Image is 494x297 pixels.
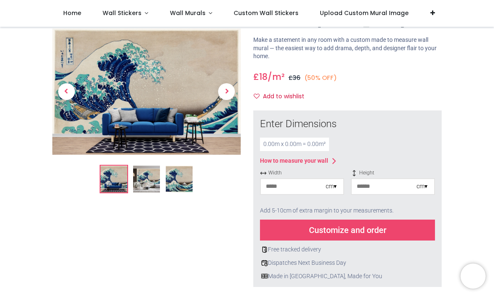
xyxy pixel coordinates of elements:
[320,9,409,17] span: Upload Custom Mural Image
[260,157,328,165] div: How to measure your wall
[304,74,337,82] small: (50% OFF)
[253,36,442,61] p: Make a statement in any room with a custom made to measure wall mural — the easiest way to add dr...
[166,166,193,192] img: WS-68500-03
[253,90,311,104] button: Add to wishlistAdd to wishlist
[213,48,241,136] a: Next
[326,182,337,191] div: cm ▾
[461,264,486,289] iframe: Brevo live chat
[260,246,435,254] div: Free tracked delivery
[261,273,268,279] img: uk
[260,272,435,281] div: Made in [GEOGRAPHIC_DATA], Made for You
[260,220,435,241] div: Customize and order
[100,166,127,192] img: The Great Wave off Kanagawa Wall Mural Artist Katsushika Hokusai
[103,9,142,17] span: Wall Stickers
[254,93,260,99] i: Add to wishlist
[259,71,268,83] span: 18
[63,9,81,17] span: Home
[288,74,301,82] span: £
[260,169,344,177] span: Width
[260,117,435,131] div: Enter Dimensions
[260,138,329,151] div: 0.00 m x 0.00 m = 0.00 m²
[260,202,435,220] div: Add 5-10cm of extra margin to your measurements.
[133,166,160,192] img: WS-68500-02
[260,259,435,267] div: Dispatches Next Business Day
[170,9,206,17] span: Wall Murals
[268,71,285,83] span: /m²
[234,9,298,17] span: Custom Wall Stickers
[52,48,81,136] a: Previous
[253,71,268,83] span: £
[58,83,75,100] span: Previous
[417,182,427,191] div: cm ▾
[218,83,235,100] span: Next
[351,169,435,177] span: Height
[52,29,241,155] img: The Great Wave off Kanagawa Wall Mural Artist Katsushika Hokusai
[293,74,301,82] span: 36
